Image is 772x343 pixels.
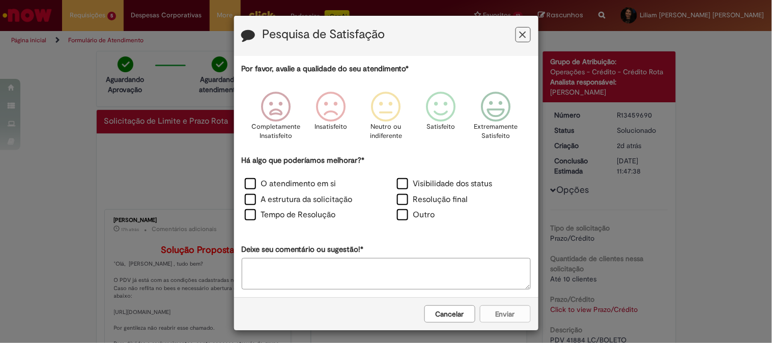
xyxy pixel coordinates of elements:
[242,64,409,74] label: Por favor, avalie a qualidade do seu atendimento*
[245,178,336,190] label: O atendimento em si
[245,194,353,206] label: A estrutura da solicitação
[397,209,435,221] label: Outro
[427,122,455,132] p: Satisfeito
[474,122,518,141] p: Extremamente Satisfeito
[360,84,412,154] div: Neutro ou indiferente
[470,84,522,154] div: Extremamente Satisfeito
[367,122,404,141] p: Neutro ou indiferente
[242,244,364,255] label: Deixe seu comentário ou sugestão!*
[397,194,468,206] label: Resolução final
[305,84,357,154] div: Insatisfeito
[245,209,336,221] label: Tempo de Resolução
[242,155,531,224] div: Há algo que poderíamos melhorar?*
[397,178,493,190] label: Visibilidade dos status
[250,84,302,154] div: Completamente Insatisfeito
[251,122,300,141] p: Completamente Insatisfeito
[314,122,347,132] p: Insatisfeito
[415,84,467,154] div: Satisfeito
[424,305,475,323] button: Cancelar
[263,28,385,41] label: Pesquisa de Satisfação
